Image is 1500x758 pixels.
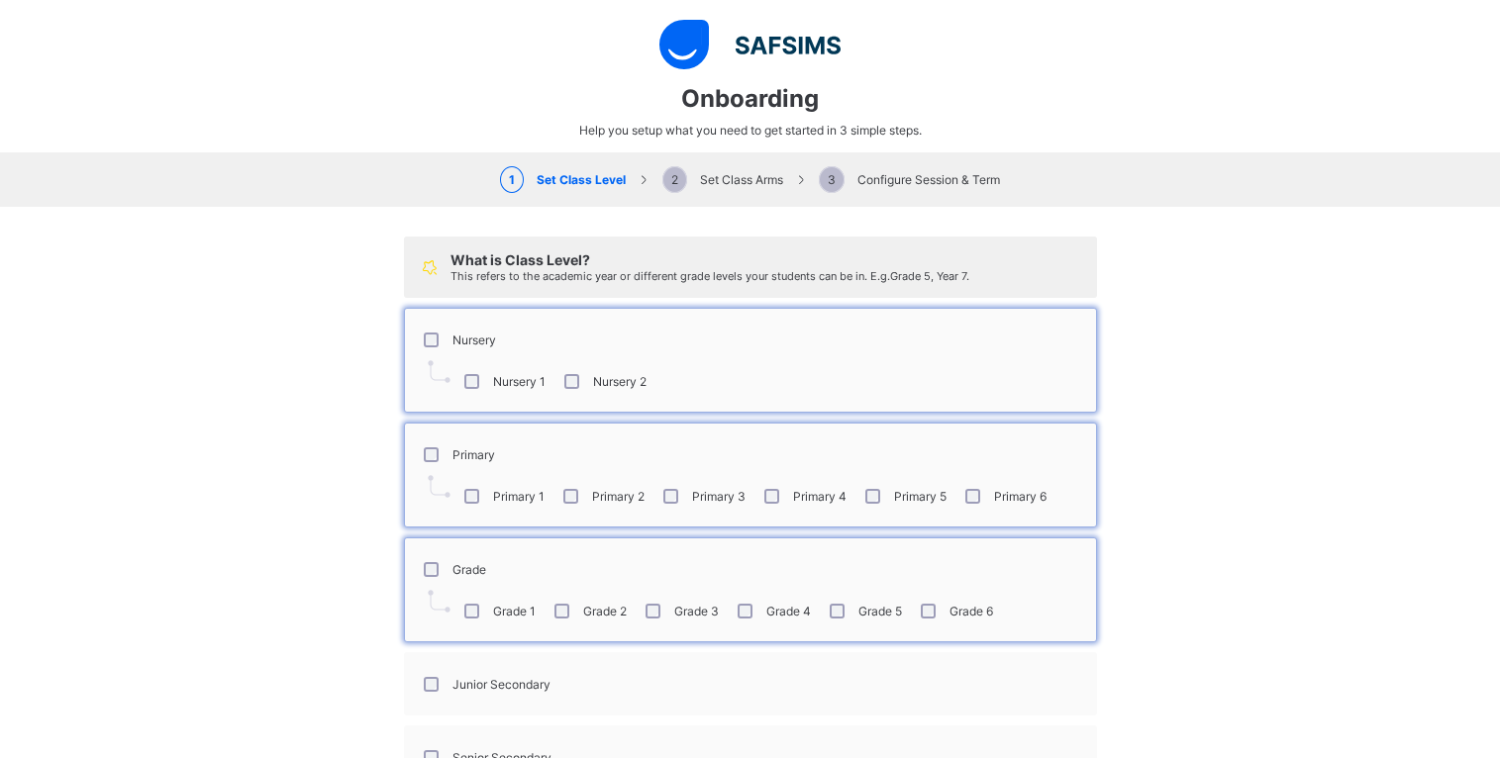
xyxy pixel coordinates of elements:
[662,166,687,193] span: 2
[662,172,783,187] span: Set Class Arms
[819,166,845,193] span: 3
[428,360,450,383] img: pointer.7d5efa4dba55a2dde3e22c45d215a0de.svg
[950,604,993,618] label: Grade 6
[452,447,495,462] label: Primary
[766,604,811,618] label: Grade 4
[428,590,450,613] img: pointer.7d5efa4dba55a2dde3e22c45d215a0de.svg
[452,562,486,577] label: Grade
[674,604,719,618] label: Grade 3
[592,489,645,504] label: Primary 2
[793,489,847,504] label: Primary 4
[692,489,746,504] label: Primary 3
[894,489,947,504] label: Primary 5
[994,489,1047,504] label: Primary 6
[452,332,496,347] label: Nursery
[452,677,550,692] label: Junior Secondary
[428,475,450,498] img: pointer.7d5efa4dba55a2dde3e22c45d215a0de.svg
[659,20,841,69] img: logo
[500,172,626,187] span: Set Class Level
[450,269,969,283] span: This refers to the academic year or different grade levels your students can be in. E.g. Grade 5,...
[819,172,1000,187] span: Configure Session & Term
[493,604,536,618] label: Grade 1
[583,604,627,618] label: Grade 2
[450,251,590,268] span: What is Class Level?
[593,374,647,389] label: Nursery 2
[579,123,922,138] span: Help you setup what you need to get started in 3 simple steps.
[493,489,545,504] label: Primary 1
[681,84,819,113] span: Onboarding
[493,374,546,389] label: Nursery 1
[500,166,524,193] span: 1
[858,604,902,618] label: Grade 5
